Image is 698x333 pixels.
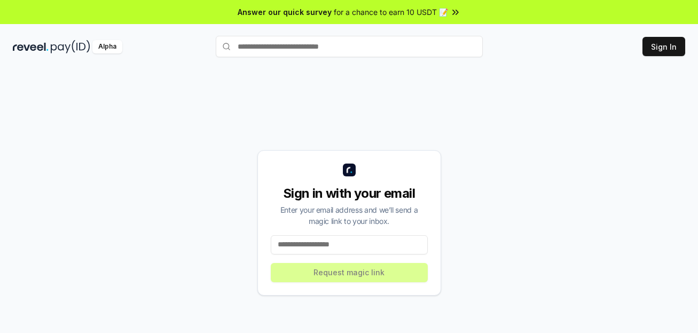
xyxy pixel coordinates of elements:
img: reveel_dark [13,40,49,53]
span: Answer our quick survey [238,6,332,18]
img: logo_small [343,164,356,176]
div: Enter your email address and we’ll send a magic link to your inbox. [271,204,428,227]
div: Alpha [92,40,122,53]
img: pay_id [51,40,90,53]
div: Sign in with your email [271,185,428,202]
span: for a chance to earn 10 USDT 📝 [334,6,448,18]
button: Sign In [642,37,685,56]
